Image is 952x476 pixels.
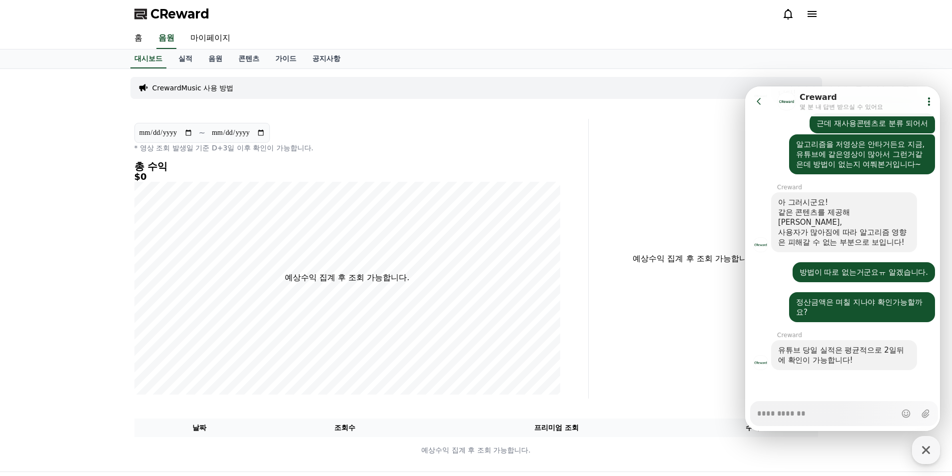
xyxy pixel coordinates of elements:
a: 가이드 [267,49,304,68]
a: 홈 [126,28,150,49]
a: 공지사항 [304,49,348,68]
p: 예상수익 집계 후 조회 가능합니다. [285,272,409,284]
a: 실적 [170,49,200,68]
a: 음원 [200,49,230,68]
a: 마이페이지 [182,28,238,49]
iframe: Channel chat [745,86,940,431]
a: 음원 [156,28,176,49]
p: ~ [199,127,205,139]
th: 프리미엄 조회 [425,419,688,437]
a: CReward [134,6,209,22]
p: 예상수익 집계 후 조회 가능합니다. [135,445,818,456]
p: * 영상 조회 발생일 기준 D+3일 이후 확인이 가능합니다. [134,143,560,153]
a: 콘텐츠 [230,49,267,68]
th: 조회수 [264,419,425,437]
a: CrewardMusic 사용 방법 [152,83,234,93]
h4: 총 수익 [134,161,560,172]
span: CReward [150,6,209,22]
th: 수익 [688,419,818,437]
a: 대시보드 [130,49,166,68]
p: 예상수익 집계 후 조회 가능합니다. [597,253,794,265]
h5: $0 [134,172,560,182]
th: 날짜 [134,419,265,437]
